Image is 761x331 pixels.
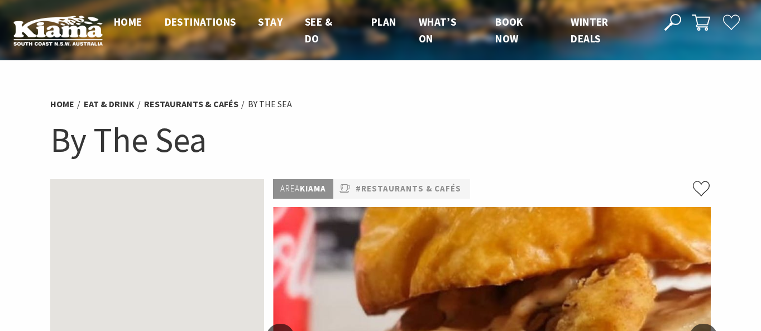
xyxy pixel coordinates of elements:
span: Stay [258,15,283,28]
a: Eat & Drink [84,98,135,110]
span: Winter Deals [571,15,608,45]
span: Home [114,15,142,28]
a: #Restaurants & Cafés [356,182,461,196]
span: Plan [371,15,396,28]
li: By The Sea [248,97,292,112]
span: See & Do [305,15,332,45]
nav: Main Menu [103,13,652,47]
span: Area [280,183,300,194]
h1: By The Sea [50,117,711,162]
span: What’s On [419,15,456,45]
a: Restaurants & Cafés [144,98,238,110]
a: Home [50,98,74,110]
img: Kiama Logo [13,15,103,46]
p: Kiama [273,179,333,199]
span: Book now [495,15,523,45]
span: Destinations [165,15,236,28]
